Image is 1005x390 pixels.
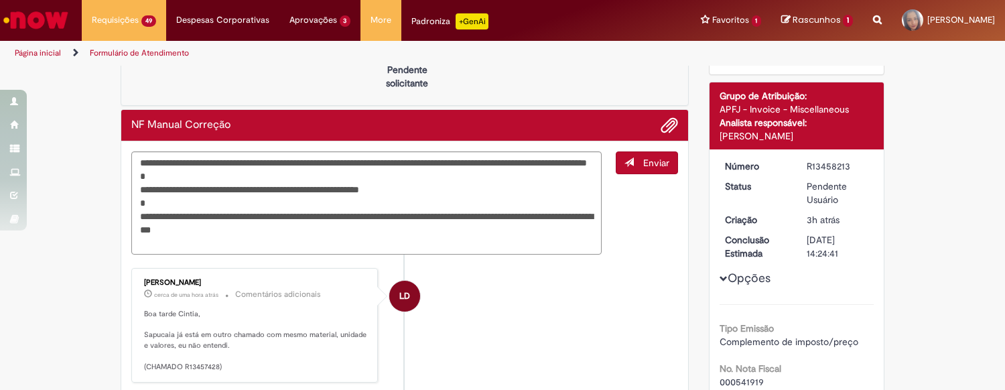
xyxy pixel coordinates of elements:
[843,15,853,27] span: 1
[781,14,853,27] a: Rascunhos
[720,336,858,348] span: Complemento de imposto/preço
[131,119,230,131] h2: NF Manual Correção Histórico de tíquete
[92,13,139,27] span: Requisições
[456,13,488,29] p: +GenAi
[399,280,410,312] span: LD
[807,233,869,260] div: [DATE] 14:24:41
[375,63,440,90] p: Pendente solicitante
[807,214,840,226] time: 28/08/2025 14:22:33
[712,13,749,27] span: Favoritos
[131,151,602,255] textarea: Digite sua mensagem aqui...
[616,151,678,174] button: Enviar
[154,291,218,299] span: cerca de uma hora atrás
[389,281,420,312] div: Larissa Davide
[807,214,840,226] span: 3h atrás
[235,289,321,300] small: Comentários adicionais
[720,129,874,143] div: [PERSON_NAME]
[141,15,156,27] span: 49
[720,89,874,103] div: Grupo de Atribuição:
[715,159,797,173] dt: Número
[144,309,367,372] p: Boa tarde Cintia, Sapucaia já está em outro chamado com mesmo material, unidade e valores, eu não...
[154,291,218,299] time: 28/08/2025 16:44:35
[720,322,774,334] b: Tipo Emissão
[720,116,874,129] div: Analista responsável:
[793,13,841,26] span: Rascunhos
[1,7,70,34] img: ServiceNow
[411,13,488,29] div: Padroniza
[340,15,351,27] span: 3
[10,41,660,66] ul: Trilhas de página
[643,157,669,169] span: Enviar
[371,13,391,27] span: More
[807,213,869,226] div: 28/08/2025 14:22:33
[807,159,869,173] div: R13458213
[661,117,678,134] button: Adicionar anexos
[720,103,874,116] div: APFJ - Invoice - Miscellaneous
[752,15,762,27] span: 1
[715,233,797,260] dt: Conclusão Estimada
[715,180,797,193] dt: Status
[715,213,797,226] dt: Criação
[15,48,61,58] a: Página inicial
[176,13,269,27] span: Despesas Corporativas
[807,180,869,206] div: Pendente Usuário
[144,279,367,287] div: [PERSON_NAME]
[927,14,995,25] span: [PERSON_NAME]
[720,363,781,375] b: No. Nota Fiscal
[720,376,764,388] span: 000541919
[289,13,337,27] span: Aprovações
[90,48,189,58] a: Formulário de Atendimento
